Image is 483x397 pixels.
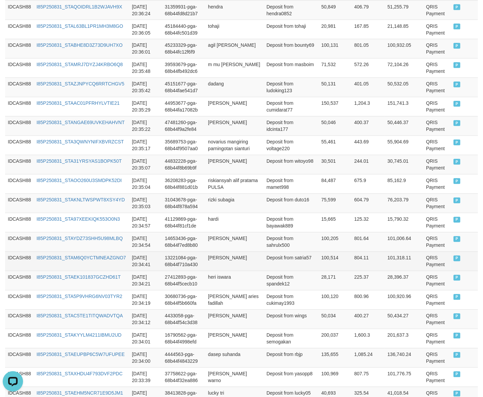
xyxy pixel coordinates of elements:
[205,136,264,155] td: novarius mangiring parningotan sianturi
[162,232,206,252] td: 14653436-pga-68b44f7ed8b80
[385,232,423,252] td: 101,006.64
[423,174,451,194] td: QRIS Payment
[205,213,264,232] td: hardi
[5,310,34,329] td: IDCASH88
[423,155,451,174] td: QRIS Payment
[205,348,264,368] td: dasep suhanda
[5,0,34,20] td: IDCASH88
[205,155,264,174] td: [PERSON_NAME]
[352,78,385,97] td: 401.05
[454,352,460,358] span: PAID
[162,136,206,155] td: 35689753-pga-68b44f9507aa0
[264,0,319,20] td: Deposit from hendra0852
[385,0,423,20] td: 51,255.79
[162,58,206,78] td: 39593679-pga-68b44fb492dc6
[454,159,460,165] span: PAID
[129,329,162,348] td: [DATE] 20:34:01
[129,39,162,58] td: [DATE] 20:36:01
[423,310,451,329] td: QRIS Payment
[352,20,385,39] td: 167.85
[319,271,352,290] td: 28,171
[385,20,423,39] td: 21,148.85
[454,217,460,223] span: PAID
[5,20,34,39] td: IDCASH88
[319,58,352,78] td: 71,532
[423,252,451,271] td: QRIS Payment
[37,159,122,164] a: I85P250831_STA31YRSYAS1BOPK50T
[129,348,162,368] td: [DATE] 20:34:00
[264,213,319,232] td: Deposit from bayawak889
[385,78,423,97] td: 50,532.05
[385,136,423,155] td: 55,904.69
[352,310,385,329] td: 400.27
[129,290,162,310] td: [DATE] 20:34:19
[37,4,122,9] a: I85P250831_STAQOIDRL1B2WJAVH9X
[264,310,319,329] td: Deposit from wings
[205,368,264,387] td: [PERSON_NAME] warno
[205,290,264,310] td: [PERSON_NAME] aries fadillah
[37,120,125,125] a: I85P250831_STANGAE69UVKEHAHVNT
[319,329,352,348] td: 200,037
[385,252,423,271] td: 101,318.11
[264,78,319,97] td: Deposit from ludoking123
[162,271,206,290] td: 27412893-pga-68b44f5cecb10
[319,290,352,310] td: 100,120
[454,101,460,107] span: PAID
[205,0,264,20] td: hendra
[264,194,319,213] td: Deposit from duto16
[205,116,264,136] td: [PERSON_NAME]
[454,4,460,10] span: PAID
[37,313,123,319] a: I85P250831_STAC5TE1TITQWADVTQA
[205,39,264,58] td: agil [PERSON_NAME]
[423,194,451,213] td: QRIS Payment
[162,116,206,136] td: 47481260-pga-68b44f9a2fe84
[5,290,34,310] td: IDCASH88
[5,213,34,232] td: IDCASH88
[352,0,385,20] td: 406.79
[385,155,423,174] td: 30,745.01
[264,58,319,78] td: Deposit from masboim
[5,58,34,78] td: IDCASH88
[5,271,34,290] td: IDCASH88
[319,194,352,213] td: 75,599
[129,310,162,329] td: [DATE] 20:34:12
[162,194,206,213] td: 31043678-pga-68b44f878a594
[205,78,264,97] td: dadang
[205,20,264,39] td: tohaji
[454,198,460,203] span: PAID
[264,174,319,194] td: Deposit from mamet998
[385,290,423,310] td: 100,920.96
[5,97,34,116] td: IDCASH88
[454,62,460,68] span: PAID
[5,78,34,97] td: IDCASH88
[5,116,34,136] td: IDCASH88
[454,82,460,87] span: PAID
[37,255,126,261] a: I85P250831_STAM6Q0YCTMNEAZGNO7
[385,97,423,116] td: 151,741.3
[37,139,124,145] a: I85P250831_STA3QWNYNIFXBVRZCST
[352,194,385,213] td: 604.79
[423,116,451,136] td: QRIS Payment
[5,368,34,387] td: IDCASH88
[352,290,385,310] td: 800.96
[385,194,423,213] td: 76,203.79
[423,368,451,387] td: QRIS Payment
[423,39,451,58] td: QRIS Payment
[37,371,123,377] a: I85P250831_STAXHDU4F793DVF2PDC
[454,140,460,145] span: PAID
[205,252,264,271] td: [PERSON_NAME]
[5,232,34,252] td: IDCASH88
[162,20,206,39] td: 45184440-pga-68b44fc501d39
[5,194,34,213] td: IDCASH88
[423,329,451,348] td: QRIS Payment
[454,24,460,29] span: PAID
[423,232,451,252] td: QRIS Payment
[385,174,423,194] td: 85,162.9
[423,348,451,368] td: QRIS Payment
[162,368,206,387] td: 37758622-pga-68b44f32ea886
[319,155,352,174] td: 30,501
[37,43,123,48] a: I85P250831_STABHE8D3Z73D9UH7XO
[162,174,206,194] td: 36208283-pga-68b44f881d01b
[129,174,162,194] td: [DATE] 20:35:04
[37,101,120,106] a: I85P250831_STAAC01PFRHYLVTIE21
